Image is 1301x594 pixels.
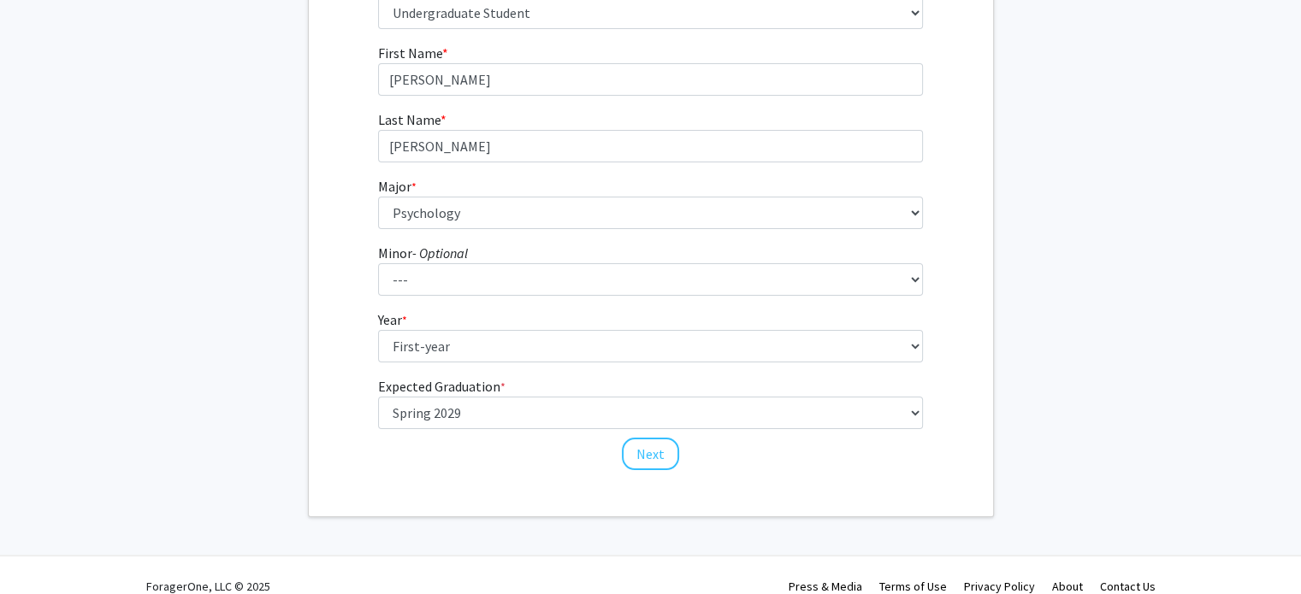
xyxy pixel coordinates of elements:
iframe: Chat [13,517,73,581]
a: Press & Media [789,579,862,594]
i: - Optional [412,244,468,262]
a: Terms of Use [879,579,947,594]
label: Major [378,176,417,197]
a: About [1052,579,1083,594]
span: Last Name [378,111,441,128]
span: First Name [378,44,442,62]
a: Privacy Policy [964,579,1035,594]
label: Year [378,309,407,330]
label: Minor [378,243,468,263]
a: Contact Us [1100,579,1156,594]
button: Next [622,438,679,470]
label: Expected Graduation [378,376,506,397]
